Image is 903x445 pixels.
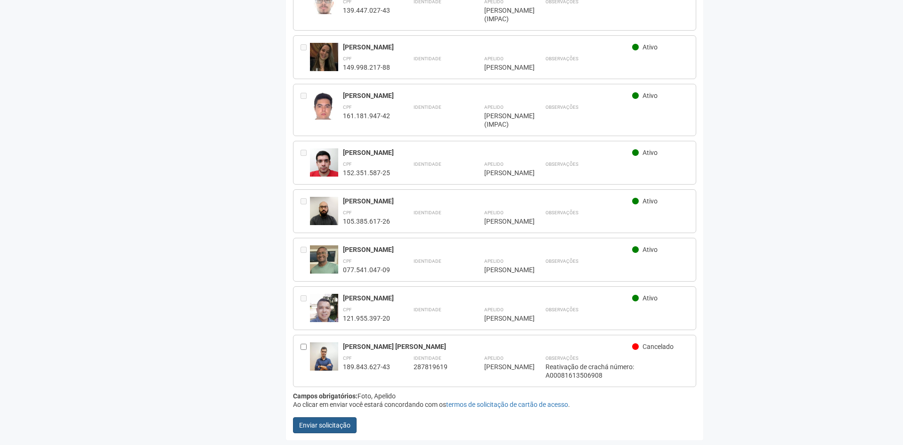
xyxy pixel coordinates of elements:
[343,197,633,205] div: [PERSON_NAME]
[414,356,441,361] strong: Identidade
[446,401,568,408] a: termos de solicitação de cartão de acesso
[414,56,441,61] strong: Identidade
[643,197,658,205] span: Ativo
[343,169,390,177] div: 152.351.587-25
[343,266,390,274] div: 077.541.047-09
[310,245,338,275] img: user.jpg
[301,148,310,177] div: Entre em contato com a Aministração para solicitar o cancelamento ou 2a via
[310,342,338,380] img: user.jpg
[414,210,441,215] strong: Identidade
[343,294,633,302] div: [PERSON_NAME]
[293,392,697,400] div: Foto, Apelido
[293,392,358,400] strong: Campos obrigatórios:
[643,294,658,302] span: Ativo
[484,105,504,110] strong: Apelido
[343,342,633,351] div: [PERSON_NAME] [PERSON_NAME]
[414,259,441,264] strong: Identidade
[545,105,578,110] strong: Observações
[484,169,522,177] div: [PERSON_NAME]
[484,63,522,72] div: [PERSON_NAME]
[484,162,504,167] strong: Apelido
[293,400,697,409] div: Ao clicar em enviar você estará concordando com os .
[484,363,522,371] div: [PERSON_NAME]
[484,356,504,361] strong: Apelido
[484,6,522,23] div: [PERSON_NAME] (IMPAC)
[414,363,461,371] div: 287819619
[301,43,310,72] div: Entre em contato com a Aministração para solicitar o cancelamento ou 2a via
[414,162,441,167] strong: Identidade
[293,417,357,433] button: Enviar solicitação
[310,197,338,227] img: user.jpg
[343,210,352,215] strong: CPF
[343,43,633,51] div: [PERSON_NAME]
[545,162,578,167] strong: Observações
[484,112,522,129] div: [PERSON_NAME] (IMPAC)
[343,91,633,100] div: [PERSON_NAME]
[545,363,689,380] div: Reativação de crachá número: A00081613506908
[310,91,338,130] img: user.jpg
[484,210,504,215] strong: Apelido
[343,148,633,157] div: [PERSON_NAME]
[545,259,578,264] strong: Observações
[643,246,658,253] span: Ativo
[484,266,522,274] div: [PERSON_NAME]
[343,307,352,312] strong: CPF
[310,148,338,186] img: user.jpg
[484,217,522,226] div: [PERSON_NAME]
[343,363,390,371] div: 189.843.627-43
[301,91,310,129] div: Entre em contato com a Aministração para solicitar o cancelamento ou 2a via
[301,294,310,323] div: Entre em contato com a Aministração para solicitar o cancelamento ou 2a via
[343,63,390,72] div: 149.998.217-88
[643,92,658,99] span: Ativo
[343,217,390,226] div: 105.385.617-26
[545,356,578,361] strong: Observações
[643,43,658,51] span: Ativo
[343,112,390,120] div: 161.181.947-42
[484,56,504,61] strong: Apelido
[310,294,338,322] img: user.jpg
[343,259,352,264] strong: CPF
[545,307,578,312] strong: Observações
[343,245,633,254] div: [PERSON_NAME]
[484,259,504,264] strong: Apelido
[414,105,441,110] strong: Identidade
[301,197,310,226] div: Entre em contato com a Aministração para solicitar o cancelamento ou 2a via
[310,43,338,71] img: user.jpg
[343,105,352,110] strong: CPF
[414,307,441,312] strong: Identidade
[343,6,390,15] div: 139.447.027-43
[545,210,578,215] strong: Observações
[343,56,352,61] strong: CPF
[484,314,522,323] div: [PERSON_NAME]
[301,245,310,274] div: Entre em contato com a Aministração para solicitar o cancelamento ou 2a via
[343,356,352,361] strong: CPF
[545,56,578,61] strong: Observações
[484,307,504,312] strong: Apelido
[643,343,674,350] span: Cancelado
[343,162,352,167] strong: CPF
[343,314,390,323] div: 121.955.397-20
[643,149,658,156] span: Ativo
